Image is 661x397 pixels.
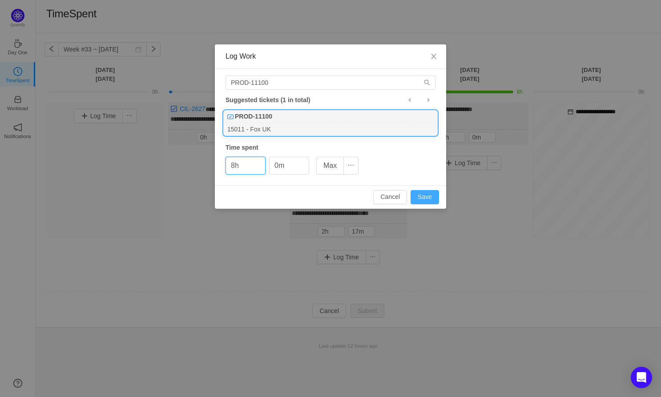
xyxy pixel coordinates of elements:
button: Save [411,190,439,204]
button: Max [316,157,344,175]
button: Close [421,44,446,69]
button: icon: ellipsis [343,157,359,175]
i: icon: close [430,53,437,60]
button: Cancel [373,190,407,204]
input: Search [226,75,435,90]
img: 10300 [227,114,234,120]
i: icon: search [424,79,430,86]
b: PROD-11100 [235,112,272,121]
div: Time spent [226,143,435,152]
div: Log Work [226,52,435,61]
div: Suggested tickets (1 in total) [226,94,435,106]
div: 15011 - Fox UK [224,123,437,135]
div: Open Intercom Messenger [631,367,652,388]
